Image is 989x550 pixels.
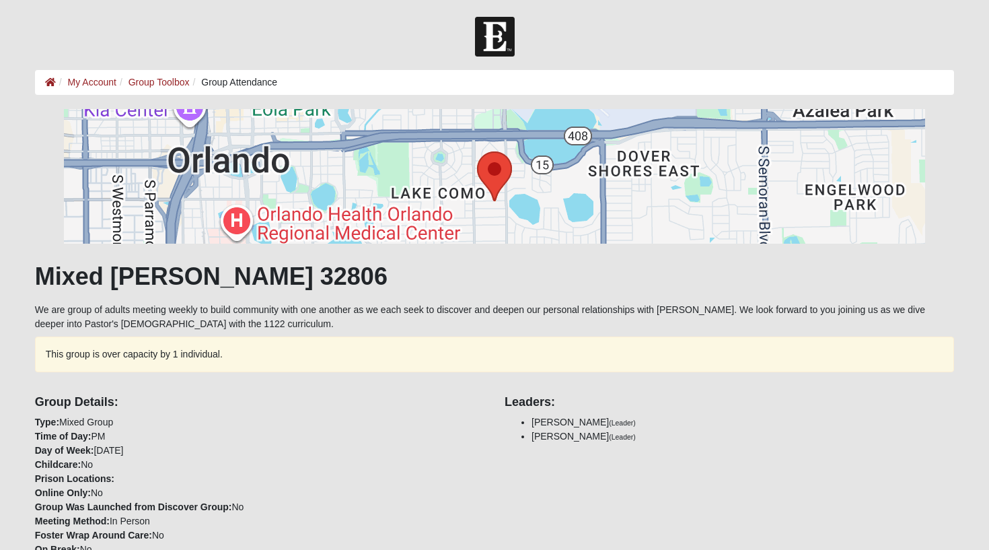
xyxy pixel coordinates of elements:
h4: Group Details: [35,395,484,410]
a: My Account [68,77,116,88]
li: [PERSON_NAME] [532,415,954,429]
strong: Prison Locations: [35,473,114,484]
li: [PERSON_NAME] [532,429,954,444]
small: (Leader) [609,419,636,427]
strong: Type: [35,417,59,427]
strong: Time of Day: [35,431,91,442]
div: This group is over capacity by 1 individual. [35,337,955,372]
h4: Leaders: [505,395,954,410]
small: (Leader) [609,433,636,441]
strong: Childcare: [35,459,81,470]
a: Group Toolbox [129,77,190,88]
strong: Meeting Method: [35,516,110,526]
h1: Mixed [PERSON_NAME] 32806 [35,262,955,291]
li: Group Attendance [190,75,278,90]
img: Church of Eleven22 Logo [475,17,515,57]
strong: Group Was Launched from Discover Group: [35,502,232,512]
strong: Online Only: [35,487,91,498]
strong: Day of Week: [35,445,94,456]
